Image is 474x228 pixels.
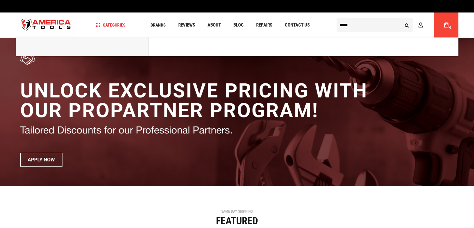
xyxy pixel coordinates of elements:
a: Blog [231,21,247,29]
span: About [208,23,221,27]
span: Categories [96,23,126,27]
a: 0 [440,12,452,37]
span: Brands [151,23,166,27]
a: Repairs [253,21,275,29]
button: Search [401,19,413,31]
a: store logo [16,13,76,37]
img: America Tools [16,13,76,37]
div: Featured [14,216,460,226]
span: 0 [449,26,451,29]
a: About [205,21,224,29]
div: SAME DAY SHIPPING [14,210,460,213]
span: Reviews [178,23,195,27]
span: Repairs [256,23,272,27]
a: Brands [148,21,169,29]
a: Categories [93,21,128,29]
a: Contact Us [282,21,313,29]
span: Contact Us [285,23,310,27]
a: Reviews [175,21,198,29]
span: Blog [233,23,244,27]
